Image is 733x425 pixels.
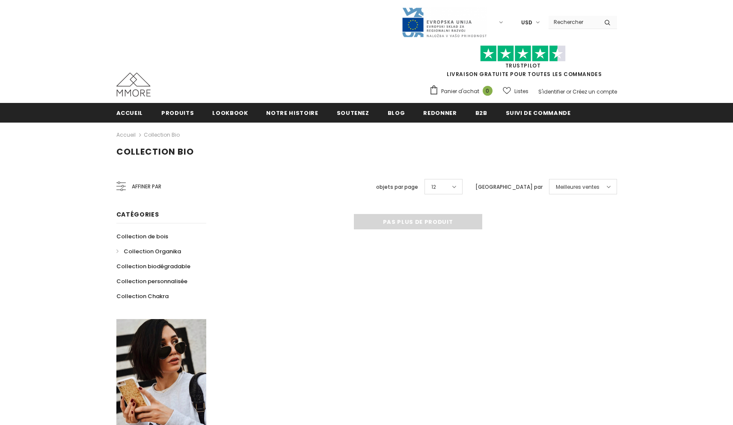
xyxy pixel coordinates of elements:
a: Collection personnalisée [116,274,187,289]
a: Créez un compte [573,88,617,95]
span: Panier d'achat [441,87,479,96]
span: Collection personnalisée [116,277,187,285]
a: Javni Razpis [401,18,487,26]
span: Meilleures ventes [556,183,599,191]
a: B2B [475,103,487,122]
img: Faites confiance aux étoiles pilotes [480,45,566,62]
a: Collection de bois [116,229,168,244]
a: soutenez [337,103,369,122]
span: Blog [388,109,405,117]
span: Collection Chakra [116,292,169,300]
a: Collection Organika [116,244,181,259]
span: Produits [161,109,194,117]
span: Notre histoire [266,109,318,117]
label: [GEOGRAPHIC_DATA] par [475,183,543,191]
span: Collection de bois [116,232,168,240]
a: Suivi de commande [506,103,571,122]
span: soutenez [337,109,369,117]
a: Produits [161,103,194,122]
span: Suivi de commande [506,109,571,117]
span: USD [521,18,532,27]
span: LIVRAISON GRATUITE POUR TOUTES LES COMMANDES [429,49,617,78]
a: Redonner [423,103,457,122]
span: or [566,88,571,95]
span: Collection Bio [116,146,194,158]
span: Collection biodégradable [116,262,190,270]
label: objets par page [376,183,418,191]
a: Blog [388,103,405,122]
span: Redonner [423,109,457,117]
input: Search Site [549,16,598,28]
span: 0 [483,86,493,96]
a: TrustPilot [505,62,541,69]
img: Cas MMORE [116,73,151,97]
span: Accueil [116,109,143,117]
a: Accueil [116,103,143,122]
span: Listes [514,87,528,96]
a: Notre histoire [266,103,318,122]
a: Lookbook [212,103,248,122]
span: Affiner par [132,182,161,191]
a: S'identifier [538,88,565,95]
a: Collection biodégradable [116,259,190,274]
a: Panier d'achat 0 [429,85,497,98]
a: Collection Bio [144,131,180,138]
a: Listes [503,84,528,99]
span: B2B [475,109,487,117]
img: Javni Razpis [401,7,487,38]
a: Collection Chakra [116,289,169,304]
span: Collection Organika [124,247,181,255]
span: 12 [431,183,436,191]
span: Catégories [116,210,159,219]
a: Accueil [116,130,136,140]
span: Lookbook [212,109,248,117]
